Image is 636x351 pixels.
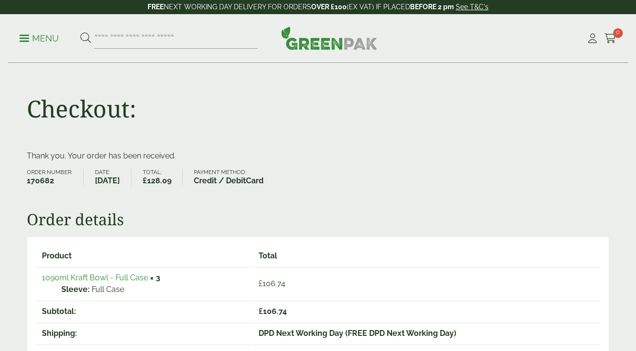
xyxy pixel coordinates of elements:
i: Cart [604,34,617,43]
img: GreenPak Supplies [281,26,377,50]
h2: Order details [27,210,609,229]
bdi: 106.74 [259,279,285,288]
p: Menu [19,33,59,44]
span: £ [259,279,262,288]
a: 1090ml Kraft Bowl - Full Case [42,273,148,282]
th: Subtotal: [36,301,252,322]
li: Total: [143,170,183,187]
a: See T&C's [456,3,488,11]
th: Product [36,246,252,266]
a: 0 [604,31,617,46]
span: £ [259,307,263,316]
span: 106.74 [259,307,287,316]
strong: FREE [148,3,164,11]
strong: × 3 [150,273,160,282]
strong: BEFORE 2 pm [410,3,454,11]
th: Total [253,246,600,266]
span: £ [143,176,147,185]
h1: Checkout: [27,95,136,123]
span: 0 [613,28,623,38]
strong: Sleeve: [61,284,90,295]
td: DPD Next Working Day (FREE DPD Next Working Day) [253,323,600,344]
li: Order number: [27,170,84,187]
li: Date: [95,170,131,187]
a: Menu [19,33,59,42]
th: Shipping: [36,323,252,344]
strong: Credit / DebitCard [194,175,263,187]
i: My Account [586,34,599,43]
p: Thank you. Your order has been received. [27,150,609,162]
strong: 170682 [27,175,72,187]
li: Payment method: [194,170,275,187]
strong: OVER £100 [311,3,347,11]
bdi: 128.09 [143,176,171,185]
p: Full Case [61,284,246,295]
strong: [DATE] [95,175,120,187]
